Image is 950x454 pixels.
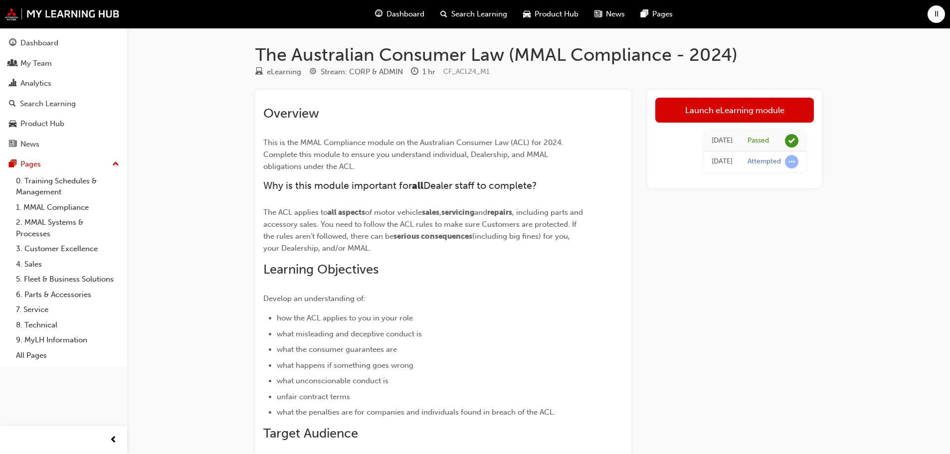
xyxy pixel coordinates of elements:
a: My Team [4,54,123,73]
span: all [412,180,423,191]
div: My Team [20,58,52,69]
span: what the penalties are for companies and individuals found in breach of the ACL. [277,408,556,417]
div: eLearning [267,66,301,78]
a: 0. Training Schedules & Management [12,173,123,200]
span: sales [422,208,439,217]
div: 1 hr [422,66,435,78]
span: what misleading and deceptive conduct is [277,329,422,338]
a: 4. Sales [12,257,123,272]
span: what unconscionable conduct is [277,376,388,385]
a: 5. Fleet & Business Solutions [12,272,123,287]
a: search-iconSearch Learning [432,4,515,24]
div: Product Hub [20,118,64,130]
span: Search Learning [451,8,507,20]
span: news-icon [9,140,16,149]
a: All Pages [12,348,123,363]
span: car-icon [9,120,16,129]
span: The ACL applies to [263,208,328,217]
span: Why is this module important for [263,180,412,191]
span: pages-icon [641,8,648,20]
div: Dashboard [20,37,58,49]
a: 8. Technical [12,317,123,333]
span: what the consumer guarantees are [277,345,397,354]
button: II [928,5,945,23]
span: people-icon [9,59,16,68]
span: all aspects [328,208,365,217]
span: Dashboard [386,8,424,20]
div: Analytics [20,78,51,89]
img: mmal [5,7,120,20]
div: Search Learning [20,98,76,110]
span: prev-icon [110,434,117,447]
a: guage-iconDashboard [367,4,432,24]
span: news-icon [594,8,602,20]
a: 7. Service [12,302,123,317]
div: News [20,139,39,150]
span: News [606,8,625,20]
span: Pages [652,8,673,20]
div: Type [255,66,301,78]
div: Sat Mar 29 2025 09:35:45 GMT+1000 (Australian Eastern Standard Time) [712,135,733,147]
a: 9. MyLH Information [12,332,123,348]
span: , including parts and accessory sales. You need to follow the ACL rules to make sure Customers ar... [263,208,585,241]
a: pages-iconPages [633,4,681,24]
span: Overview [263,106,319,121]
span: guage-icon [375,8,382,20]
span: car-icon [523,8,531,20]
span: Dealer staff to complete? [423,180,537,191]
span: search-icon [9,100,16,109]
div: Stream: CORP & ADMIN [321,66,403,78]
span: II [935,8,939,20]
div: Attempted [748,157,781,166]
div: Fri Mar 28 2025 16:40:52 GMT+1000 (Australian Eastern Standard Time) [712,156,733,167]
a: 2. MMAL Systems & Processes [12,215,123,241]
span: Learning Objectives [263,262,379,277]
span: , [439,208,441,217]
a: 3. Customer Excellence [12,241,123,257]
span: learningRecordVerb_PASS-icon [785,134,798,148]
div: Pages [20,158,41,170]
h1: The Australian Consumer Law (MMAL Compliance - 2024) [255,44,822,66]
span: repairs [487,208,512,217]
span: learningResourceType_ELEARNING-icon [255,68,263,77]
button: Pages [4,155,123,173]
a: Product Hub [4,115,123,133]
span: chart-icon [9,79,16,88]
span: search-icon [440,8,447,20]
span: unfair contract terms [277,392,350,401]
span: This is the MMAL Compliance module on the Australian Consumer Law (ACL) for 2024. Complete this m... [263,138,566,171]
span: target-icon [309,68,317,77]
span: what happens if something goes wrong [277,361,413,370]
span: serious consequences [393,232,472,241]
div: Passed [748,136,769,146]
span: and [474,208,487,217]
a: Launch eLearning module [655,98,814,123]
a: 6. Parts & Accessories [12,287,123,303]
span: guage-icon [9,39,16,48]
a: Analytics [4,74,123,93]
span: Learning resource code [443,67,490,76]
span: Target Audience [263,426,358,441]
span: servicing [441,208,474,217]
a: Search Learning [4,95,123,113]
a: news-iconNews [586,4,633,24]
span: learningRecordVerb_ATTEMPT-icon [785,155,798,168]
div: Duration [411,66,435,78]
button: DashboardMy TeamAnalyticsSearch LearningProduct HubNews [4,32,123,155]
a: car-iconProduct Hub [515,4,586,24]
span: up-icon [112,158,119,171]
span: Product Hub [535,8,578,20]
span: Develop an understanding of: [263,294,366,303]
a: News [4,135,123,153]
div: Stream [309,66,403,78]
span: pages-icon [9,160,16,169]
a: 1. MMAL Compliance [12,200,123,215]
span: how the ACL applies to you in your role [277,313,413,322]
span: of motor vehicle [365,208,422,217]
a: Dashboard [4,34,123,52]
span: clock-icon [411,68,418,77]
